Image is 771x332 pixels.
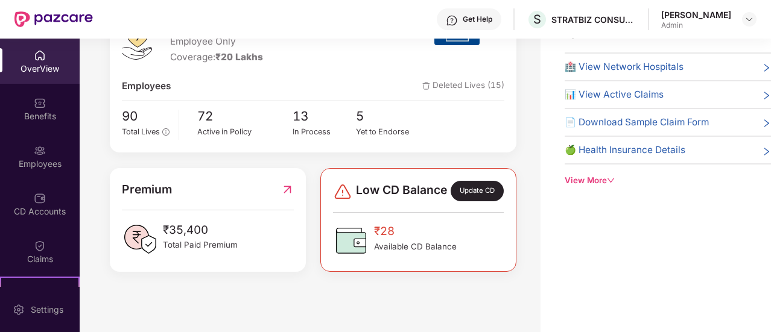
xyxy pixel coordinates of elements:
img: svg+xml;base64,PHN2ZyBpZD0iSGVscC0zMngzMiIgeG1sbnM9Imh0dHA6Ly93d3cudzMub3JnLzIwMDAvc3ZnIiB3aWR0aD... [446,14,458,27]
span: info-circle [162,128,169,135]
span: Total Paid Premium [163,239,238,251]
img: svg+xml;base64,PHN2ZyBpZD0iQ0RfQWNjb3VudHMiIGRhdGEtbmFtZT0iQ0QgQWNjb3VudHMiIHhtbG5zPSJodHRwOi8vd3... [34,192,46,204]
div: Settings [27,304,67,316]
img: svg+xml;base64,PHN2ZyBpZD0iQmVuZWZpdHMiIHhtbG5zPSJodHRwOi8vd3d3LnczLm9yZy8yMDAwL3N2ZyIgd2lkdGg9Ij... [34,97,46,109]
div: View More [565,174,771,187]
img: svg+xml;base64,PHN2ZyBpZD0iRGFuZ2VyLTMyeDMyIiB4bWxucz0iaHR0cDovL3d3dy53My5vcmcvMjAwMC9zdmciIHdpZH... [333,182,352,201]
img: CDBalanceIcon [333,222,369,258]
img: svg+xml;base64,PHN2ZyBpZD0iRHJvcGRvd24tMzJ4MzIiIHhtbG5zPSJodHRwOi8vd3d3LnczLm9yZy8yMDAwL3N2ZyIgd2... [744,14,754,24]
span: 5 [356,107,420,127]
div: Get Help [463,14,492,24]
img: svg+xml;base64,PHN2ZyBpZD0iQ2xhaW0iIHhtbG5zPSJodHRwOi8vd3d3LnczLm9yZy8yMDAwL3N2ZyIgd2lkdGg9IjIwIi... [34,240,46,252]
img: svg+xml;base64,PHN2ZyBpZD0iRW1wbG95ZWVzIiB4bWxucz0iaHR0cDovL3d3dy53My5vcmcvMjAwMC9zdmciIHdpZHRoPS... [34,145,46,157]
div: In Process [293,126,357,138]
span: 90 [122,107,170,127]
span: right [762,145,771,157]
span: ₹28 [374,222,457,240]
img: PaidPremiumIcon [122,221,158,257]
span: 📄 Download Sample Claim Form [565,115,709,130]
img: logo [122,22,151,60]
span: Available CD Balance [374,240,457,253]
div: Yet to Endorse [356,126,420,138]
span: 13 [293,107,357,127]
span: right [762,117,771,130]
span: right [762,90,771,102]
div: STRATBIZ CONSULTING PRIVATE LIMITED [551,14,636,25]
div: Active in Policy [197,126,293,138]
span: Premium [122,180,172,198]
span: down [607,177,615,184]
img: New Pazcare Logo [14,11,93,27]
span: S [533,12,541,27]
span: Deleted Lives (15) [422,79,504,93]
span: 🍏 Health Insurance Details [565,143,685,157]
span: ₹20 Lakhs [215,51,263,63]
div: Admin [661,20,731,30]
span: ₹35,400 [163,221,238,239]
div: Coverage: [170,50,328,64]
span: right [762,62,771,74]
span: 📊 View Active Claims [565,87,664,102]
span: 🏥 View Network Hospitals [565,60,684,74]
div: Update CD [451,181,504,201]
div: [PERSON_NAME] [661,9,731,20]
img: deleteIcon [422,82,430,90]
img: svg+xml;base64,PHN2ZyBpZD0iSG9tZSIgeG1sbnM9Imh0dHA6Ly93d3cudzMub3JnLzIwMDAvc3ZnIiB3aWR0aD0iMjAiIG... [34,49,46,61]
span: Employee Only [170,34,328,49]
span: Employees [122,79,171,93]
span: Low CD Balance [356,181,447,201]
span: Total Lives [122,127,160,136]
img: svg+xml;base64,PHN2ZyBpZD0iU2V0dGluZy0yMHgyMCIgeG1sbnM9Imh0dHA6Ly93d3cudzMub3JnLzIwMDAvc3ZnIiB3aW... [13,304,25,316]
span: 72 [197,107,293,127]
img: RedirectIcon [281,180,294,198]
